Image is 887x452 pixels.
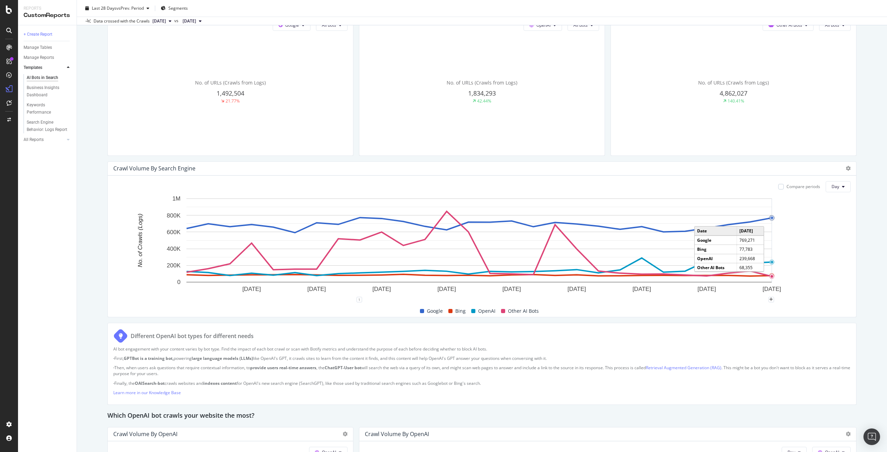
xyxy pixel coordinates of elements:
span: OpenAI [478,307,495,315]
div: Different OpenAI bot types for different needsAI bot engagement with your content varies by bot t... [107,323,857,405]
div: AI Bots in Search [27,74,58,81]
a: Manage Tables [24,44,72,51]
div: Business Insights Dashboard [27,84,67,99]
div: 140.41% [728,98,744,104]
text: [DATE] [437,286,456,292]
div: Data crossed with the Crawls [94,18,150,24]
text: [DATE] [502,286,521,292]
span: No. of URLs (Crawls from Logs) [447,79,517,86]
div: All Reports [24,136,44,143]
span: 1,492,504 [217,89,244,97]
strong: provide users real-time answers [250,365,316,371]
p: Finally, the crawls websites and for OpenAI's new search engine (SearchGPT), like those used by t... [113,380,851,386]
a: Learn more in our Knowledge Base [113,390,181,396]
text: 1M [172,195,181,202]
a: AI Bots in Search [27,74,72,81]
a: + Create Report [24,31,72,38]
text: [DATE] [568,286,586,292]
strong: OAISearch-bot [135,380,165,386]
div: 42.44% [477,98,491,104]
p: First, powering like OpenAI's GPT, it crawls sites to learn from the content it finds, and this c... [113,355,851,361]
div: Search Engine Behavior: Logs Report [27,119,68,133]
span: Day [832,184,839,189]
div: Crawl Volume by OpenAI [113,431,177,437]
span: Segments [168,5,188,11]
a: Manage Reports [24,54,72,61]
span: No. of URLs (Crawls from Logs) [195,79,266,86]
strong: · [113,355,114,361]
span: No. of URLs (Crawls from Logs) [698,79,769,86]
a: Keywords Performance [27,101,72,116]
strong: indexes content [203,380,237,386]
span: 1,834,293 [468,89,496,97]
button: Last 28 DaysvsPrev. Period [82,3,152,14]
div: Crawl Volume By Search EngineCompare periodsDayA chart.Date[DATE]Google769,271Bing77,783OpenAI239... [107,161,857,317]
div: Manage Reports [24,54,54,61]
text: [DATE] [372,286,391,292]
text: 600K [167,229,181,236]
text: 400K [167,246,181,252]
button: Segments [158,3,191,14]
a: Search Engine Behavior: Logs Report [27,119,72,133]
span: vs [174,18,180,24]
strong: · [113,365,114,371]
div: Compare periods [787,184,820,189]
div: Manage Tables [24,44,52,51]
div: CustomReports [24,11,71,19]
h2: Which OpenAI bot crawls your website the most? [107,410,254,422]
div: Crawl Volume by OpenAI [365,431,429,437]
text: 800K [167,212,181,219]
strong: large language models (LLMs) [192,355,253,361]
p: AI bot engagement with your content varies by bot type. Find the impact of each bot crawl or scan... [113,346,851,352]
text: [DATE] [307,286,326,292]
div: 21.77% [226,98,240,104]
span: 2025 Aug. 7th [152,18,166,24]
button: [DATE] [180,17,204,25]
div: Open Intercom Messenger [863,428,880,445]
div: Templates [24,64,42,71]
div: Keywords Performance [27,101,65,116]
button: Day [826,181,851,192]
p: Then, when users ask questions that require contextual information, to , the will search the web ... [113,365,851,376]
a: All Reports [24,136,65,143]
div: 1 [357,297,362,302]
span: Google [427,307,443,315]
text: [DATE] [242,286,261,292]
text: [DATE] [763,286,781,292]
text: [DATE] [632,286,651,292]
button: [DATE] [150,17,174,25]
a: Retrieval Augmented Generation (RAG) [646,365,721,371]
a: Templates [24,64,65,71]
text: No. of Crawls (Logs) [137,214,143,267]
div: + Create Report [24,31,52,38]
strong: ChatGPT-User bot [325,365,361,371]
svg: A chart. [113,195,845,300]
div: Which OpenAI bot crawls your website the most? [107,410,857,422]
a: Business Insights Dashboard [27,84,72,99]
text: 0 [177,279,181,285]
div: Reports [24,6,71,11]
text: 200K [167,262,181,269]
text: [DATE] [697,286,716,292]
strong: · [113,380,114,386]
strong: GPTBot is a training bot, [124,355,174,361]
span: 4,862,027 [720,89,747,97]
span: Bing [455,307,466,315]
span: Other AI Bots [508,307,539,315]
div: Crawl Volume By Search Engine [113,165,195,172]
span: Last 28 Days [92,5,116,11]
div: Different OpenAI bot types for different needs [131,332,254,340]
span: 2025 Jul. 10th [183,18,196,24]
div: plus [769,297,774,302]
span: vs Prev. Period [116,5,144,11]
